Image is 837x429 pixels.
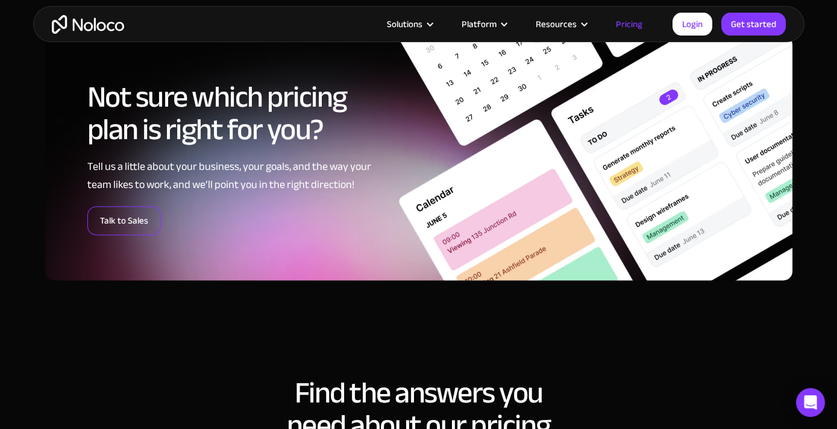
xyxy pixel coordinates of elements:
[721,13,786,36] a: Get started
[796,388,825,417] div: Open Intercom Messenger
[447,16,521,32] div: Platform
[521,16,601,32] div: Resources
[387,16,422,32] div: Solutions
[372,16,447,32] div: Solutions
[87,81,392,146] h2: Not sure which pricing plan is right for you?
[672,13,712,36] a: Login
[536,16,577,32] div: Resources
[601,16,657,32] a: Pricing
[462,16,497,32] div: Platform
[87,206,161,235] a: Talk to Sales
[52,15,124,34] a: home
[87,158,392,194] div: Tell us a little about your business, your goals, and the way your team likes to work, and we’ll ...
